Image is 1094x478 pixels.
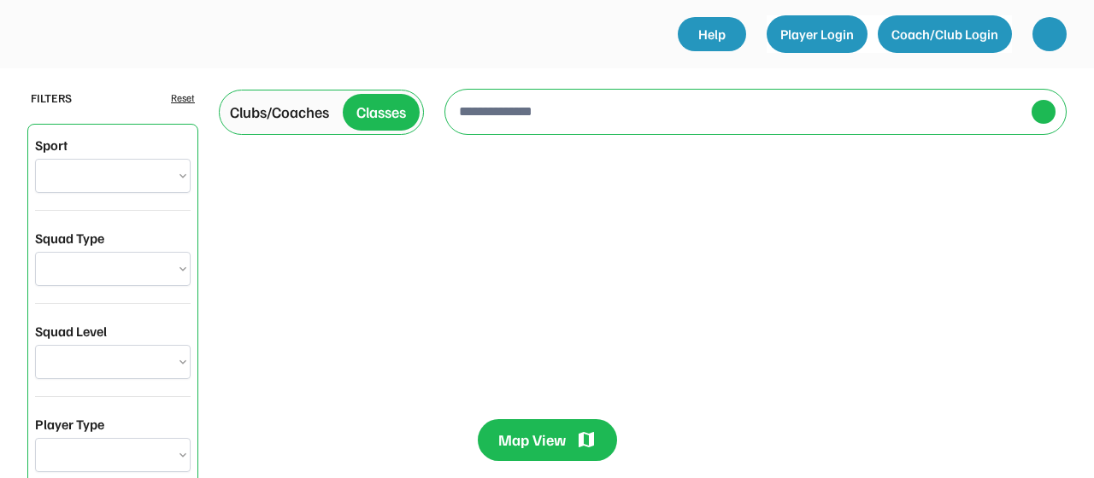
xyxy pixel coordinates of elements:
button: Player Login [767,15,868,53]
a: Help [678,17,746,51]
div: Map View [498,429,566,451]
div: Squad Type [35,228,104,248]
div: Player Type [35,414,104,434]
div: FILTERS [31,89,72,107]
div: Squad Level [35,321,107,341]
div: Clubs/Coaches [230,101,329,124]
img: yH5BAEAAAAALAAAAAABAAEAAAIBRAA7 [1041,26,1058,43]
img: yH5BAEAAAAALAAAAAABAAEAAAIBRAA7 [31,17,202,50]
div: Classes [356,101,406,124]
img: yH5BAEAAAAALAAAAAABAAEAAAIBRAA7 [1037,105,1050,119]
div: Reset [171,90,195,106]
div: Sport [35,135,68,155]
button: Coach/Club Login [878,15,1012,53]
